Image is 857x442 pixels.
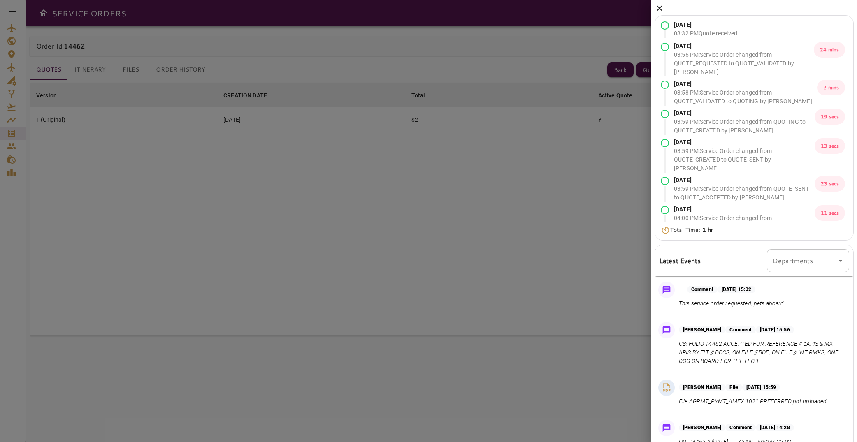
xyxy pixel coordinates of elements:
[674,185,815,202] p: 03:59 PM : Service Order changed from QUOTE_SENT to QUOTE_ACCEPTED by [PERSON_NAME]
[756,326,794,333] p: [DATE] 15:56
[674,176,815,185] p: [DATE]
[674,138,815,147] p: [DATE]
[679,299,784,308] p: This service order requested: pets aboard
[661,324,672,336] img: Message Icon
[661,422,672,434] img: Message Icon
[661,226,670,234] img: Timer Icon
[679,424,725,431] p: [PERSON_NAME]
[687,286,718,293] p: Comment
[815,109,845,125] p: 19 secs
[674,42,814,51] p: [DATE]
[679,340,846,366] p: CS: FOLIO 14462 ACCEPTED FOR REFERENCE // eAPIS & MX APIS BY FLT // DOCS: ON FILE // BOE: ON FILE...
[674,51,814,76] p: 03:56 PM : Service Order changed from QUOTE_REQUESTED to QUOTE_VALIDATED by [PERSON_NAME]
[674,214,815,240] p: 04:00 PM : Service Order changed from QUOTE_ACCEPTED to AWAITING_ASSIGNMENT by [PERSON_NAME]
[814,42,845,58] p: 24 mins
[756,424,794,431] p: [DATE] 14:28
[725,384,742,391] p: File
[725,424,756,431] p: Comment
[835,255,846,266] button: Open
[725,326,756,333] p: Comment
[815,138,845,154] p: 13 secs
[661,284,672,296] img: Message Icon
[815,176,845,192] p: 23 secs
[674,147,815,173] p: 03:59 PM : Service Order changed from QUOTE_CREATED to QUOTE_SENT by [PERSON_NAME]
[674,21,737,29] p: [DATE]
[679,397,827,406] p: File AGRMT_PYMT_AMEX 1021 PREFERRED.pdf uploaded
[817,80,845,95] p: 2 mins
[702,226,713,234] b: 1 hr
[674,29,737,38] p: 03:32 PM Quote received
[679,326,725,333] p: [PERSON_NAME]
[742,384,780,391] p: [DATE] 15:59
[718,286,755,293] p: [DATE] 15:32
[659,255,701,266] h6: Latest Events
[674,118,815,135] p: 03:59 PM : Service Order changed from QUOTING to QUOTE_CREATED by [PERSON_NAME]
[674,205,815,214] p: [DATE]
[660,382,673,394] img: PDF File
[674,109,815,118] p: [DATE]
[674,88,817,106] p: 03:58 PM : Service Order changed from QUOTE_VALIDATED to QUOTING by [PERSON_NAME]
[815,205,845,221] p: 11 secs
[679,384,725,391] p: [PERSON_NAME]
[670,226,713,234] p: Total Time:
[674,80,817,88] p: [DATE]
